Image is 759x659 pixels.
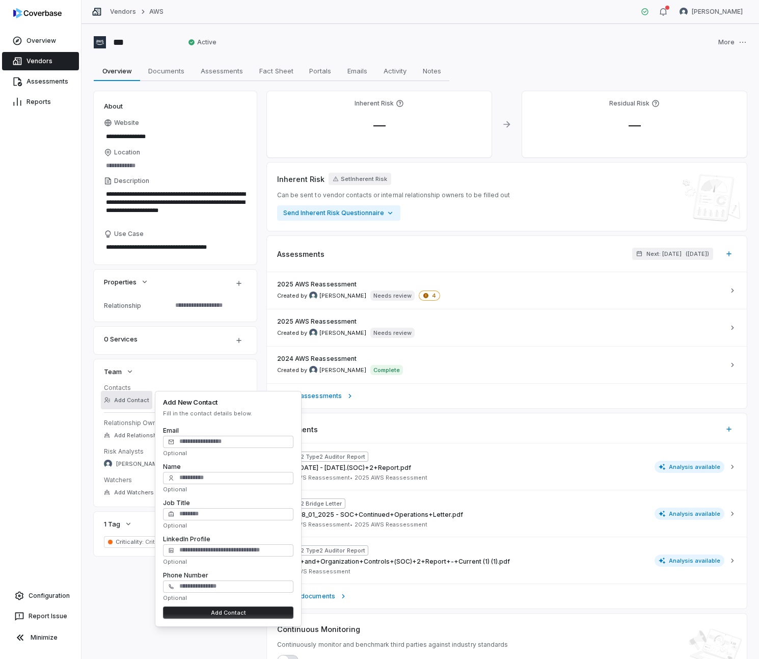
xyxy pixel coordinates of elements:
p: Complete [373,366,400,374]
button: Daniel Aranibar avatar[PERSON_NAME] [673,4,749,19]
span: 2025 AWS Reassessment [355,474,427,482]
dt: Risk Analysts [104,447,247,456]
img: logo-D7KZi-bG.svg [13,8,62,18]
label: LinkedIn Profile [163,535,210,543]
textarea: Use Case [104,240,247,254]
textarea: Description [104,187,247,226]
span: Optional [163,558,187,565]
button: Report Issue [4,607,77,625]
span: [PERSON_NAME] [116,460,163,468]
h4: Inherent Risk [355,99,394,108]
button: Add Contact [163,607,293,619]
span: — [620,118,649,133]
span: Criticality : [116,538,144,545]
span: Description [114,177,149,185]
span: — [365,118,394,133]
span: Website [114,119,139,127]
a: Reports [2,93,79,111]
button: Next: [DATE]([DATE]) [632,248,713,260]
span: Continuous Monitoring [277,624,360,635]
span: View all assessments [277,392,342,400]
button: More [715,32,750,53]
span: SOC2 Bridge Letter [277,498,345,509]
a: 2025 AWS ReassessmentCreated by Hammed Bakare avatar[PERSON_NAME]Needs review [267,309,747,346]
a: 2025 AWS ReassessmentCreated by Hammed Bakare avatar[PERSON_NAME]Needs review4 [267,272,747,309]
span: 2024 AWS Reassessment [277,568,350,575]
span: SOC2 Type2 Auditor Report [277,452,368,462]
span: System+and+Organization+Controls+(SOC)+2+Report+-+Current (1) (1).pdf [277,558,510,566]
span: [PERSON_NAME] [319,292,366,300]
span: AWS - 08_01_2025 - SOC+Continued+Operations+Letter.pdf [277,511,463,519]
span: [PERSON_NAME] [692,8,743,16]
a: Vendors [110,8,136,16]
span: Add Relationship Owners [114,432,185,439]
button: Team [101,362,137,381]
p: Needs review [373,329,412,337]
span: Notes [419,64,445,77]
img: Hammed Bakare avatar [309,292,317,300]
span: 2025 AWS Reassessment [277,521,353,529]
span: About [104,101,123,111]
img: Daniel Aranibar avatar [309,366,317,374]
span: [PERSON_NAME] [319,366,366,374]
a: Overview [2,32,79,50]
span: Critical [144,538,165,545]
span: Use Case [114,230,144,238]
a: Assessments [2,72,79,91]
span: Properties [104,277,137,286]
span: Emails [343,64,371,77]
button: SOC2 Type2 Auditor ReportAWS - [DATE] - [DATE].(SOC)+2+Report.pdf2025 AWS Reassessment•2025 AWS R... [267,443,747,490]
span: • [350,521,353,528]
button: Add Contact [101,391,152,409]
a: Configuration [4,587,77,605]
button: SOC2 Type2 Auditor ReportSystem+and+Organization+Controls+(SOC)+2+Report+-+Current (1) (1).pdf202... [267,537,747,584]
img: Daniel Aranibar avatar [104,460,112,468]
span: Analysis available [655,508,725,520]
span: 2025 AWS Reassessment [355,521,427,529]
span: Optional [163,486,187,493]
span: Activity [380,64,411,77]
span: Assessments [277,249,324,259]
span: Created by [277,366,366,374]
span: Continuously monitor and benchmark third parties against industry standards [277,641,508,649]
span: Overview [98,64,136,77]
span: 2025 AWS Reassessment [277,474,353,482]
span: [PERSON_NAME] [319,329,366,337]
span: 1 Tag [104,519,120,529]
span: 2025 AWS Reassessment [277,318,357,326]
span: 4 [419,291,440,301]
span: Analysis available [655,555,725,567]
a: View allassessments [267,383,747,408]
span: Optional [163,522,187,529]
button: Minimize [4,627,77,648]
span: Optional [163,594,187,601]
span: • [350,474,353,481]
label: Phone Number [163,571,208,579]
span: AWS - [DATE] - [DATE].(SOC)+2+Report.pdf [277,464,411,472]
button: 1 Tag [101,515,135,533]
span: Created by [277,292,366,300]
span: SOC2 Type2 Auditor Report [277,545,368,556]
span: Created by [277,329,366,337]
span: Next: [DATE] [646,250,682,258]
img: Hammed Bakare avatar [309,329,317,337]
button: SetInherent Risk [329,173,391,185]
h4: Residual Risk [609,99,649,108]
span: Portals [305,64,335,77]
a: View alldocuments [267,584,747,609]
span: View all documents [277,592,335,600]
dt: Watchers [104,476,247,484]
a: 2024 AWS ReassessmentCreated by Daniel Aranibar avatar[PERSON_NAME]Complete [267,346,747,383]
button: SOC2 Bridge LetterAWS - 08_01_2025 - SOC+Continued+Operations+Letter.pdf2025 AWS Reassessment•202... [267,490,747,537]
span: Documents [144,64,188,77]
div: Relationship [104,302,171,309]
span: Assessments [197,64,247,77]
a: Vendors [2,52,79,70]
label: Name [163,463,181,470]
button: Send Inherent Risk Questionnaire [277,205,400,221]
span: Add Watchers [114,489,154,496]
dt: Contacts [104,384,247,392]
h4: Add New Contact [163,399,293,406]
img: Daniel Aranibar avatar [680,8,688,16]
button: Properties [101,273,152,291]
